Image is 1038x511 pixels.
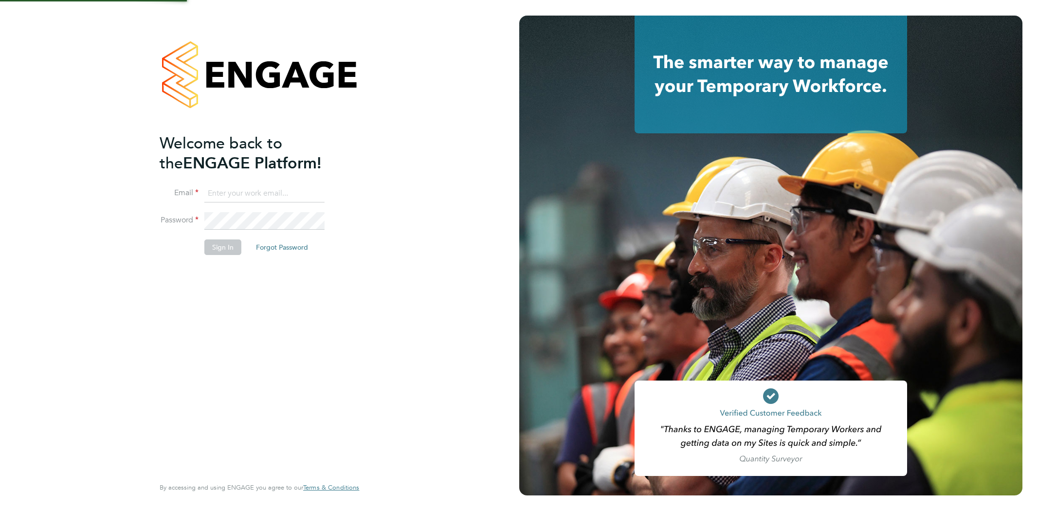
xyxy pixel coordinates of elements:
[303,484,359,492] a: Terms & Conditions
[204,239,241,255] button: Sign In
[248,239,316,255] button: Forgot Password
[204,185,325,202] input: Enter your work email...
[160,483,359,492] span: By accessing and using ENGAGE you agree to our
[160,133,349,173] h2: ENGAGE Platform!
[160,215,199,225] label: Password
[303,483,359,492] span: Terms & Conditions
[160,134,282,173] span: Welcome back to the
[160,188,199,198] label: Email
